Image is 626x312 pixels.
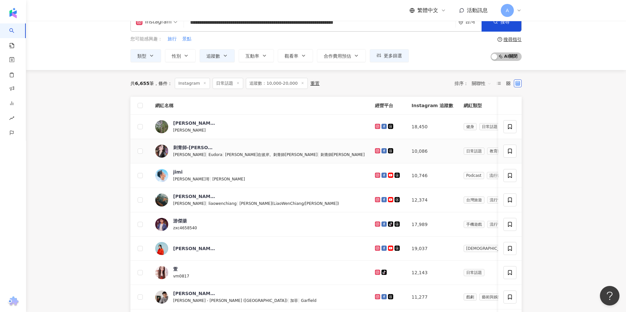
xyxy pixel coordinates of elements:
[173,266,178,272] div: 萱
[182,36,191,42] span: 景點
[155,193,365,207] a: KOL Avatar[PERSON_NAME][PERSON_NAME]|liaowenchiang|[PERSON_NAME](LiaoWenChiang/[PERSON_NAME])
[155,169,365,182] a: KOL Avatarjimi[PERSON_NAME]哥|[PERSON_NAME]
[8,8,18,18] img: logo icon
[130,36,162,42] span: 您可能感興趣：
[7,296,20,307] img: chrome extension
[182,35,192,43] button: 景點
[479,123,500,130] span: 日常話題
[406,188,458,212] td: 12,374
[310,81,320,86] div: 重置
[210,176,213,181] span: |
[206,53,220,59] span: 追蹤數
[464,245,513,252] span: [DEMOGRAPHIC_DATA]
[455,78,495,89] div: 排序：
[173,120,216,126] div: [PERSON_NAME]
[155,242,168,255] img: KOL Avatar
[465,19,482,24] div: 台灣
[288,298,291,303] span: |
[370,97,406,115] th: 經營平台
[246,78,308,89] span: 追蹤數：10,000-20,000
[173,226,197,230] span: zxc4658540
[173,218,187,224] div: 游傑揚
[173,128,206,133] span: [PERSON_NAME]
[225,152,318,157] span: [PERSON_NAME]在彼岸。刺青師[PERSON_NAME]
[155,242,365,255] a: KOL Avatar[PERSON_NAME]
[464,123,477,130] span: 健身
[464,196,484,204] span: 台灣旅遊
[173,193,216,200] div: [PERSON_NAME]
[208,152,222,157] span: Eudora
[498,37,502,42] span: question-circle
[130,81,154,86] div: 共 筆
[173,144,216,151] div: 刺青師-[PERSON_NAME]
[472,78,491,89] span: 關聯性
[155,266,365,279] a: KOL Avatar萱vm0817
[172,53,181,59] span: 性別
[155,120,365,134] a: KOL Avatar[PERSON_NAME][PERSON_NAME]
[406,212,458,237] td: 17,989
[173,274,189,278] span: vm0817
[173,201,206,206] span: [PERSON_NAME]
[173,169,183,175] div: jimi
[487,172,508,179] span: 流行音樂
[406,115,458,139] td: 18,450
[137,53,146,59] span: 類型
[278,49,313,62] button: 觀看率
[464,172,484,179] span: Podcast
[239,49,274,62] button: 互動率
[317,49,366,62] button: 合作費用預估
[406,139,458,163] td: 10,086
[464,148,484,155] span: 日常話題
[206,201,209,206] span: |
[165,49,196,62] button: 性別
[506,7,509,14] span: A
[503,37,522,42] div: 搜尋指引
[600,286,619,305] iframe: Help Scout Beacon - Open
[246,53,259,59] span: 互動率
[155,169,168,182] img: KOL Avatar
[200,49,235,62] button: 追蹤數
[324,53,351,59] span: 合作費用預估
[479,293,504,301] span: 藝術與娛樂
[464,293,477,301] span: 戲劇
[487,148,512,155] span: 教育與學習
[406,261,458,285] td: 12,143
[464,269,484,276] span: 日常話題
[482,12,521,32] button: 搜尋
[9,23,22,49] a: search
[9,112,14,126] span: rise
[406,163,458,188] td: 10,746
[318,152,320,157] span: |
[239,201,339,206] span: [PERSON_NAME](LiaoWenChiang/[PERSON_NAME])
[290,298,298,303] span: 加菲
[222,152,225,157] span: |
[406,97,458,115] th: Instagram 追蹤數
[464,221,484,228] span: 手機遊戲
[173,245,216,252] div: [PERSON_NAME]
[500,19,510,24] span: 搜尋
[458,20,463,24] span: environment
[173,290,216,297] div: [PERSON_NAME]
[301,298,316,303] span: Garfield
[213,78,243,89] span: 日常話題
[175,78,210,89] span: Instagram
[298,298,301,303] span: |
[173,298,288,303] span: [PERSON_NAME] - [PERSON_NAME] ([GEOGRAPHIC_DATA])
[168,36,177,42] span: 旅行
[155,120,168,133] img: KOL Avatar
[320,152,365,157] span: 刺青師[PERSON_NAME]
[467,7,488,13] span: 活動訊息
[155,144,365,158] a: KOL Avatar刺青師-[PERSON_NAME][PERSON_NAME]|Eudora|[PERSON_NAME]在彼岸。刺青師[PERSON_NAME]|刺青師[PERSON_NAME]
[212,177,245,181] span: [PERSON_NAME]
[155,193,168,206] img: KOL Avatar
[206,152,209,157] span: |
[136,17,171,27] div: Instagram
[173,177,210,181] span: [PERSON_NAME]哥
[237,201,240,206] span: |
[135,81,149,86] span: 6,655
[370,49,409,62] button: 更多篩選
[208,201,236,206] span: liaowenchiang
[487,221,508,228] span: 流行音樂
[150,97,370,115] th: 網紅名稱
[155,145,168,158] img: KOL Avatar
